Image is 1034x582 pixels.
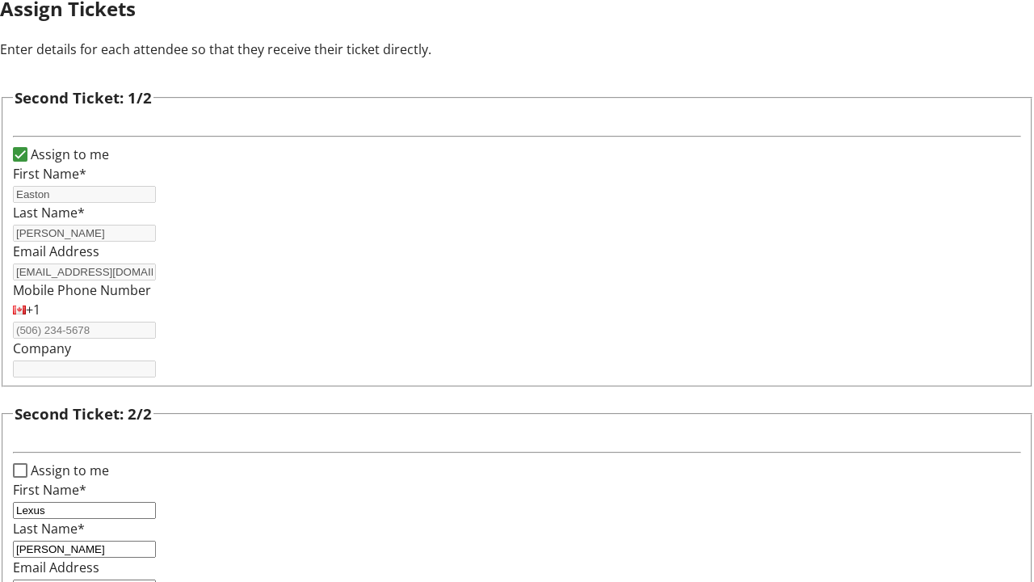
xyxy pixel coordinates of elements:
[13,322,156,339] input: (506) 234-5678
[27,461,109,480] label: Assign to me
[13,481,86,499] label: First Name*
[13,204,85,221] label: Last Name*
[13,559,99,576] label: Email Address
[15,403,152,425] h3: Second Ticket: 2/2
[13,520,85,538] label: Last Name*
[13,165,86,183] label: First Name*
[13,281,151,299] label: Mobile Phone Number
[15,86,152,109] h3: Second Ticket: 1/2
[13,242,99,260] label: Email Address
[13,339,71,357] label: Company
[27,145,109,164] label: Assign to me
